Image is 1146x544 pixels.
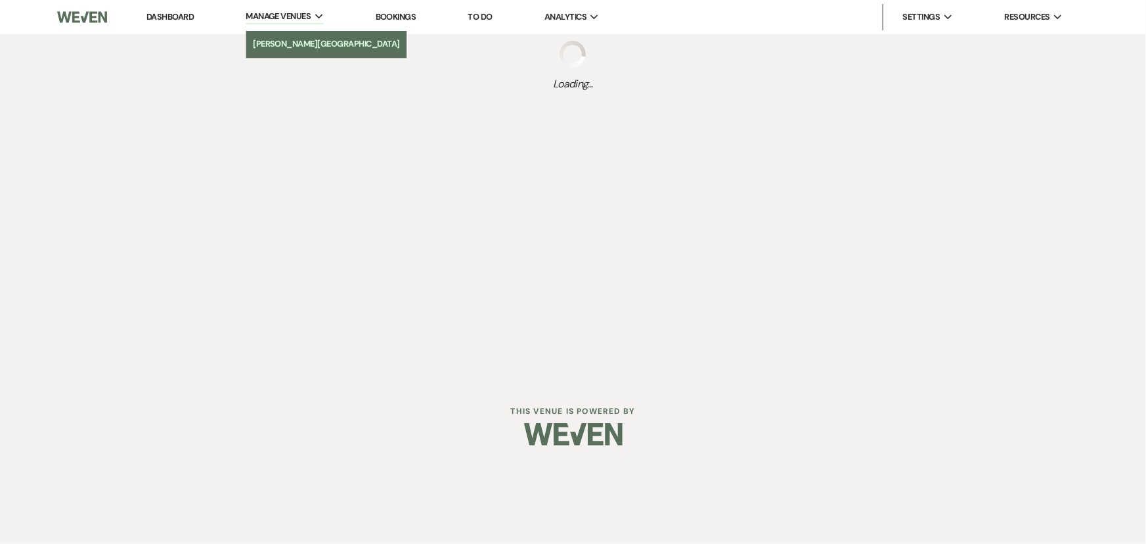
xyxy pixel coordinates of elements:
[903,11,940,24] span: Settings
[524,411,623,457] img: Weven Logo
[57,3,107,31] img: Weven Logo
[1005,11,1050,24] span: Resources
[560,41,586,67] img: loading spinner
[376,11,416,22] a: Bookings
[246,31,407,57] a: [PERSON_NAME][GEOGRAPHIC_DATA]
[253,37,400,51] li: [PERSON_NAME][GEOGRAPHIC_DATA]
[246,10,311,23] span: Manage Venues
[544,11,586,24] span: Analytics
[553,76,593,92] span: Loading...
[146,11,194,22] a: Dashboard
[468,11,493,22] a: To Do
